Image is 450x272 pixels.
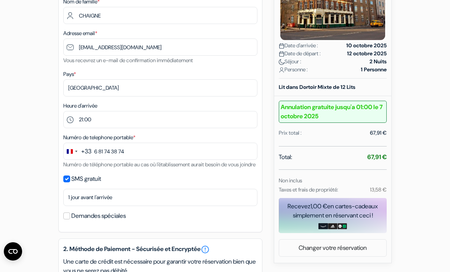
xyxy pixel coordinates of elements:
img: uber-uber-eats-card.png [337,223,347,229]
img: moon.svg [279,59,284,65]
small: Non inclus [279,177,302,184]
span: Date de départ : [279,50,321,58]
strong: 1 Personne [361,66,387,74]
span: Séjour : [279,58,301,66]
small: Numéro de téléphone portable au cas où l'établissement aurait besoin de vous joindre [63,161,256,168]
label: SMS gratuit [71,174,101,184]
img: amazon-card-no-text.png [318,223,328,229]
label: Heure d'arrivée [63,102,97,110]
label: Numéro de telephone portable [63,134,135,142]
a: Changer votre réservation [279,241,386,255]
label: Pays [63,70,76,78]
div: +33 [81,147,92,156]
span: Total: [279,153,292,162]
strong: 12 octobre 2025 [347,50,387,58]
input: Entrer le nom de famille [63,7,257,24]
small: Taxes et frais de propriété: [279,186,338,193]
button: Ouvrir le widget CMP [4,242,22,261]
input: 6 12 34 56 78 [63,143,257,160]
b: Annulation gratuite jusqu'a 01:00 le 7 octobre 2025 [279,101,387,123]
div: Recevez en cartes-cadeaux simplement en réservant ceci ! [279,202,387,220]
img: calendar.svg [279,43,284,49]
small: 13,58 € [370,186,387,193]
strong: 2 Nuits [370,58,387,66]
label: Adresse email [63,29,97,37]
input: Entrer adresse e-mail [63,39,257,56]
button: Change country, selected France (+33) [64,143,92,159]
small: Vous recevrez un e-mail de confirmation immédiatement [63,57,193,64]
span: Date d'arrivée : [279,42,318,50]
h5: 2. Méthode de Paiement - Sécurisée et Encryptée [63,245,257,254]
img: user_icon.svg [279,67,284,73]
span: 1,00 € [310,202,327,210]
div: 67,91 € [370,129,387,137]
strong: 67,91 € [367,153,387,161]
span: Personne : [279,66,308,74]
label: Demandes spéciales [71,211,126,221]
a: error_outline [201,245,210,254]
img: calendar.svg [279,51,284,57]
img: adidas-card.png [328,223,337,229]
b: Lit dans Dortoir Mixte de 12 Lits [279,84,355,90]
div: Prix total : [279,129,302,137]
strong: 10 octobre 2025 [346,42,387,50]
